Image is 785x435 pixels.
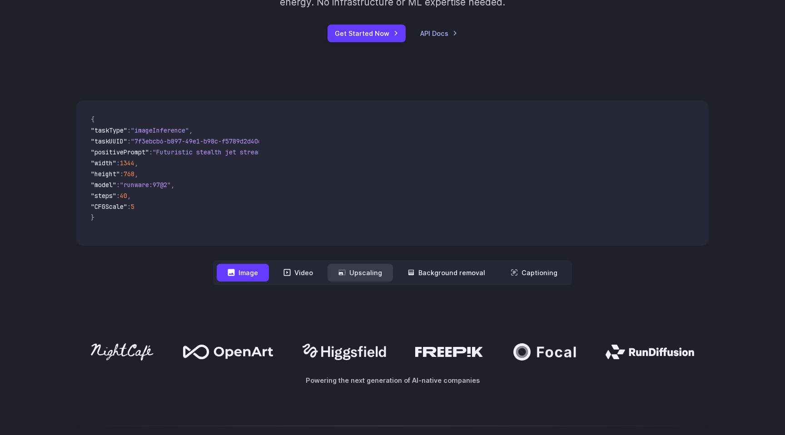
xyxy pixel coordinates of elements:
[328,264,393,282] button: Upscaling
[127,137,131,145] span: :
[153,148,483,156] span: "Futuristic stealth jet streaking through a neon-lit cityscape with glowing purple exhaust"
[420,28,457,39] a: API Docs
[131,203,134,211] span: 5
[116,192,120,200] span: :
[76,375,709,386] p: Powering the next generation of AI-native companies
[500,264,568,282] button: Captioning
[120,170,124,178] span: :
[91,115,94,124] span: {
[171,181,174,189] span: ,
[120,192,127,200] span: 40
[217,264,269,282] button: Image
[116,181,120,189] span: :
[91,203,127,211] span: "CFGScale"
[91,213,94,222] span: }
[189,126,193,134] span: ,
[328,25,406,42] a: Get Started Now
[124,170,134,178] span: 768
[91,181,116,189] span: "model"
[127,203,131,211] span: :
[120,159,134,167] span: 1344
[91,148,149,156] span: "positivePrompt"
[127,192,131,200] span: ,
[273,264,324,282] button: Video
[134,170,138,178] span: ,
[91,159,116,167] span: "width"
[131,126,189,134] span: "imageInference"
[91,137,127,145] span: "taskUUID"
[91,192,116,200] span: "steps"
[116,159,120,167] span: :
[91,170,120,178] span: "height"
[91,126,127,134] span: "taskType"
[127,126,131,134] span: :
[149,148,153,156] span: :
[397,264,496,282] button: Background removal
[120,181,171,189] span: "runware:97@2"
[131,137,269,145] span: "7f3ebcb6-b897-49e1-b98c-f5789d2d40d7"
[134,159,138,167] span: ,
